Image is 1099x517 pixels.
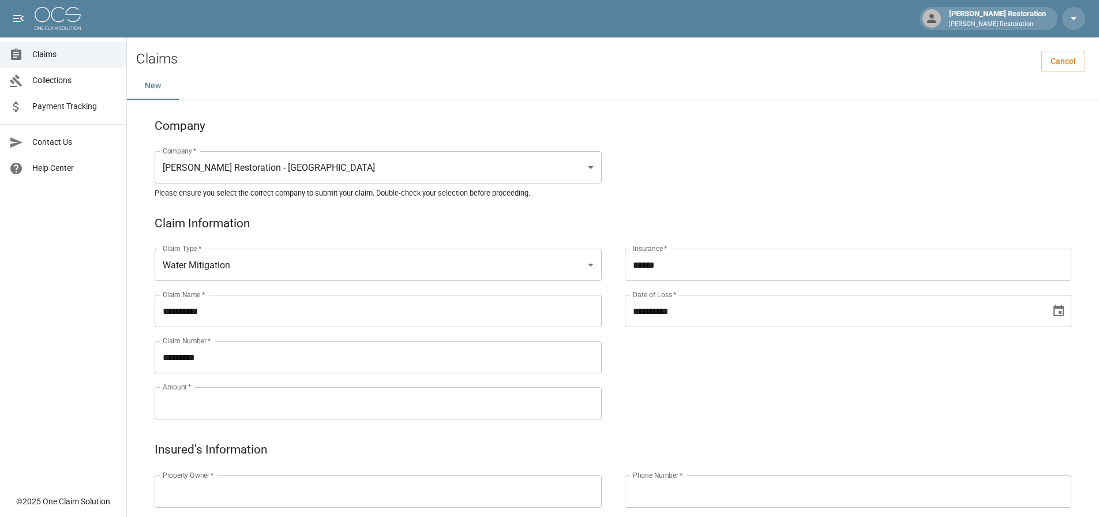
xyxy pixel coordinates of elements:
[127,72,179,100] button: New
[32,100,117,113] span: Payment Tracking
[32,48,117,61] span: Claims
[32,74,117,87] span: Collections
[944,8,1051,29] div: [PERSON_NAME] Restoration
[16,496,110,507] div: © 2025 One Claim Solution
[1047,299,1070,323] button: Choose date, selected date is Jul 31, 2025
[1041,51,1085,72] a: Cancel
[163,146,197,156] label: Company
[127,72,1099,100] div: dynamic tabs
[155,188,1071,198] h5: Please ensure you select the correct company to submit your claim. Double-check your selection be...
[633,470,682,480] label: Phone Number
[155,151,602,183] div: [PERSON_NAME] Restoration - [GEOGRAPHIC_DATA]
[7,7,30,30] button: open drawer
[633,290,676,299] label: Date of Loss
[32,136,117,148] span: Contact Us
[163,382,192,392] label: Amount
[163,336,211,346] label: Claim Number
[35,7,81,30] img: ocs-logo-white-transparent.png
[136,51,178,68] h2: Claims
[949,20,1046,29] p: [PERSON_NAME] Restoration
[633,243,667,253] label: Insurance
[163,470,214,480] label: Property Owner
[163,290,205,299] label: Claim Name
[163,243,201,253] label: Claim Type
[155,249,602,281] div: Water Mitigation
[32,162,117,174] span: Help Center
